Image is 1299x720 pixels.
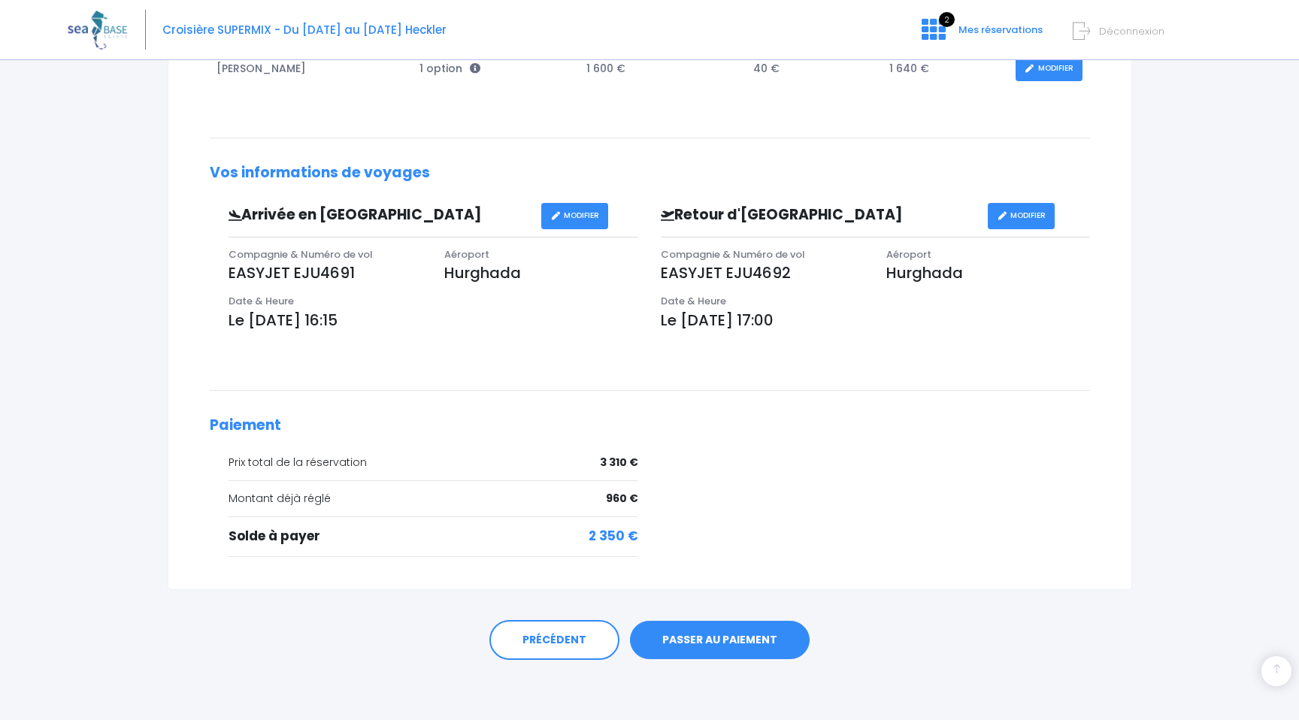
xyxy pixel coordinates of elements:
[939,12,955,27] span: 2
[229,262,422,284] p: EASYJET EJU4691
[882,48,1008,89] td: 1 640 €
[229,309,639,331] p: Le [DATE] 16:15
[661,262,864,284] p: EASYJET EJU4692
[210,48,413,89] td: [PERSON_NAME]
[661,247,805,262] span: Compagnie & Numéro de vol
[661,309,1090,331] p: Le [DATE] 17:00
[1099,24,1164,38] span: Déconnexion
[958,23,1043,37] span: Mes réservations
[579,48,746,89] td: 1 600 €
[589,527,638,546] span: 2 350 €
[210,165,1090,182] h2: Vos informations de voyages
[606,491,638,507] span: 960 €
[910,28,1052,42] a: 2 Mes réservations
[229,527,639,546] div: Solde à payer
[444,262,638,284] p: Hurghada
[988,203,1055,229] a: MODIFIER
[217,207,542,224] h3: Arrivée en [GEOGRAPHIC_DATA]
[210,417,1090,434] h2: Paiement
[489,620,619,661] a: PRÉCÉDENT
[886,247,931,262] span: Aéroport
[229,247,373,262] span: Compagnie & Numéro de vol
[886,262,1089,284] p: Hurghada
[630,621,810,660] a: PASSER AU PAIEMENT
[661,294,726,308] span: Date & Heure
[229,294,294,308] span: Date & Heure
[600,455,638,470] span: 3 310 €
[746,48,882,89] td: 40 €
[541,203,608,229] a: MODIFIER
[162,22,447,38] span: Croisière SUPERMIX - Du [DATE] au [DATE] Heckler
[649,207,988,224] h3: Retour d'[GEOGRAPHIC_DATA]
[444,247,489,262] span: Aéroport
[419,61,480,76] span: 1 option
[229,491,639,507] div: Montant déjà réglé
[229,455,639,470] div: Prix total de la réservation
[1016,56,1082,82] a: MODIFIER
